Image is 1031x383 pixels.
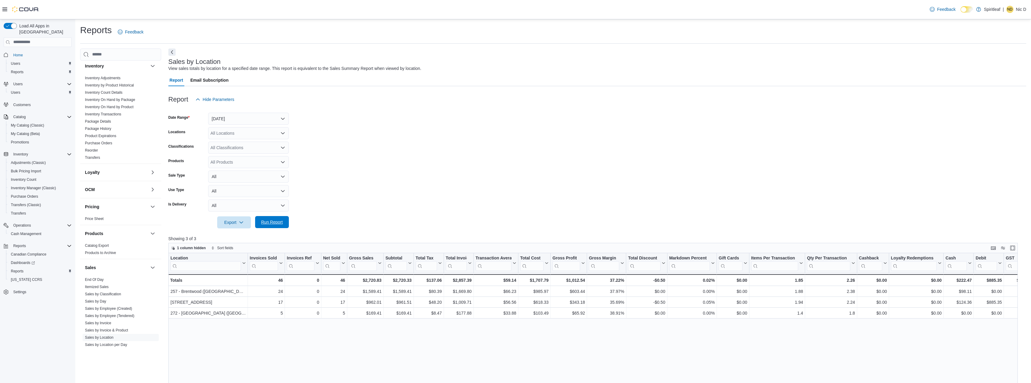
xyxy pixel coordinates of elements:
a: Inventory Adjustments [85,76,120,80]
div: $0.00 [859,277,887,284]
span: Users [11,61,20,66]
span: Settings [11,288,72,296]
button: [DATE] [208,113,289,125]
button: Operations [11,222,33,229]
span: Reorder [85,148,98,153]
button: Transfers [6,209,74,218]
button: 1 column hidden [169,244,208,252]
button: Inventory Manager (Classic) [6,184,74,192]
span: Inventory Manager (Classic) [11,186,56,190]
div: $2,857.39 [445,277,471,284]
button: Pricing [149,203,156,210]
span: Transfers (Classic) [11,202,41,207]
button: My Catalog (Classic) [6,121,74,130]
span: Promotions [11,140,29,145]
a: Inventory Manager (Classic) [8,184,58,192]
span: Price Sheet [85,216,104,221]
a: Users [8,89,23,96]
div: $0.00 [891,277,942,284]
a: Reorder [85,148,98,152]
button: Reports [6,267,74,275]
span: [US_STATE] CCRS [11,277,42,282]
div: Gross Margin [589,255,619,261]
button: Qty Per Transaction [807,255,855,271]
span: Email Subscription [190,74,229,86]
span: ND [1007,6,1012,13]
a: Inventory On Hand by Product [85,105,133,109]
div: Gift Cards [719,255,742,261]
div: $1,707.79 [520,277,548,284]
button: Customers [1,100,74,109]
span: Inventory by Product Historical [85,83,134,88]
div: Products [80,242,161,259]
span: Run Report [261,219,283,225]
span: Home [13,53,23,58]
a: Reports [8,268,26,275]
a: Inventory On Hand by Package [85,98,135,102]
button: Users [11,80,25,88]
div: GST [1006,255,1027,271]
span: Product Expirations [85,133,116,138]
p: Showing 3 of 3 [168,236,1026,242]
span: Catalog [13,115,26,119]
span: Dashboards [8,259,72,266]
span: My Catalog (Classic) [8,122,72,129]
div: 0.02% [669,277,714,284]
a: Users [8,60,23,67]
span: Transfers [85,155,100,160]
div: Gross Margin [589,255,619,271]
span: My Catalog (Beta) [11,131,40,136]
div: Total Discount [628,255,660,271]
div: Loyalty Redemptions [891,255,937,261]
a: Price Sheet [85,217,104,221]
span: Dashboards [11,260,35,265]
a: Customers [11,101,33,108]
button: Settings [1,287,74,296]
button: Debit [976,255,1002,271]
h3: Sales by Location [168,58,221,65]
span: Operations [11,222,72,229]
button: My Catalog (Beta) [6,130,74,138]
button: Catalog [1,113,74,121]
span: Inventory Count Details [85,90,123,95]
div: $2,720.83 [349,277,382,284]
h1: Reports [80,24,112,36]
button: Display options [999,244,1007,252]
div: Total Cost [520,255,544,271]
div: 46 [250,277,283,284]
div: View sales totals by location for a specified date range. This report is equivalent to the Sales ... [168,65,421,72]
a: Dashboards [8,259,37,266]
h3: Pricing [85,204,99,210]
a: Reports [8,68,26,76]
a: Home [11,52,25,59]
button: Gross Profit [552,255,585,271]
div: Total Tax [415,255,437,261]
a: Sales by Location per Day [85,343,127,347]
span: Purchase Orders [85,141,112,146]
div: 1.85 [751,277,803,284]
span: Catalog [11,113,72,121]
button: Loyalty Redemptions [891,255,942,271]
button: Products [149,230,156,237]
div: 0 [287,277,319,284]
button: Total Tax [415,255,442,271]
div: Items Per Transaction [751,255,798,271]
div: Gross Sales [349,255,377,271]
button: Loyalty [149,169,156,176]
button: Keyboard shortcuts [990,244,997,252]
span: Adjustments (Classic) [8,159,72,166]
button: Transaction Average [476,255,516,271]
span: Promotions [8,139,72,146]
div: Cash [945,255,967,271]
button: Catalog [11,113,28,121]
button: Gift Cards [719,255,747,271]
button: Export [217,216,251,228]
h3: OCM [85,187,95,193]
div: Cashback [859,255,882,271]
span: Report [170,74,183,86]
a: Settings [11,288,29,296]
button: Home [1,51,74,59]
img: Cova [12,6,39,12]
span: Washington CCRS [8,276,72,283]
